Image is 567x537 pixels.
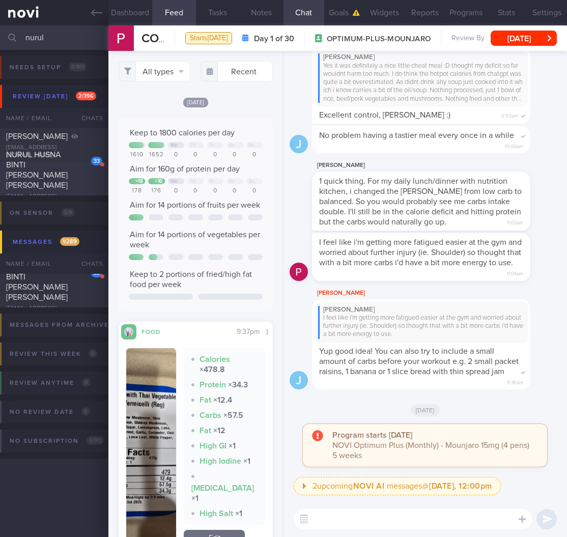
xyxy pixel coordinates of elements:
[89,349,97,358] span: 0
[190,143,195,148] div: Th
[7,405,93,419] div: No review date
[319,131,514,139] span: No problem having a tastier meal every once in a while
[507,217,523,227] span: 11:03am
[76,92,96,100] span: 2 / 396
[451,34,485,43] span: Review By
[187,187,204,195] div: 0
[507,377,523,386] span: 11:36am
[185,32,232,45] div: Starts [DATE]
[200,355,230,363] strong: Calories
[7,206,77,220] div: On sensor
[141,33,395,45] span: COELEWIJ [PERSON_NAME] [PERSON_NAME]
[155,179,162,184] div: + 16
[318,306,524,314] div: [PERSON_NAME]
[223,411,243,419] strong: × 57.5
[61,208,75,217] span: 0 / 9
[226,187,243,195] div: 0
[429,482,492,490] strong: [DATE], 12:00pm
[6,144,102,159] div: [EMAIL_ADDRESS][DOMAIN_NAME]
[235,510,242,518] strong: × 1
[191,494,199,502] strong: × 1
[290,135,308,154] div: J
[353,482,385,490] strong: NOVI AI
[135,179,143,184] div: + 18
[6,263,68,301] span: NURUL HUSNA BINTI [PERSON_NAME] [PERSON_NAME]
[6,151,68,189] span: NURUL HUSNA BINTI [PERSON_NAME] [PERSON_NAME]
[312,159,561,172] div: [PERSON_NAME]
[246,151,263,159] div: 0
[319,177,522,226] span: 1 quick thing. For my daily lunch/dinner with nutrition kitchen, i changed the [PERSON_NAME] from...
[294,477,501,495] button: 2upcomingNOVI AI messages@[DATE], 12:00pm
[210,179,214,184] div: Fr
[237,328,260,335] span: 9:37pm
[130,270,252,289] span: Keep to 2 portions of fried/high fat food per week
[207,151,223,159] div: 0
[200,365,225,374] strong: × 478.8
[200,457,241,465] strong: High Iodine
[319,111,450,119] span: Excellent control, [PERSON_NAME] :)
[136,327,177,335] div: Food
[200,381,226,389] strong: Protein
[200,411,221,419] strong: Carbs
[129,151,145,159] div: 1610
[318,53,524,62] div: [PERSON_NAME]
[168,151,184,159] div: 0
[207,187,223,195] div: 0
[10,90,99,103] div: Review [DATE]
[327,34,431,44] span: OPTIMUM-PLUS-MOUNJARO
[243,457,250,465] strong: × 1
[200,396,211,404] strong: Fat
[254,34,294,44] strong: Day 1 of 30
[130,129,235,137] span: Keep to 1800 calories per day
[7,61,89,74] div: Needs setup
[229,179,235,184] div: Sa
[200,442,226,450] strong: High GI
[183,98,209,107] span: [DATE]
[87,436,104,445] span: 0 / 90
[69,63,87,71] span: 0 / 101
[249,143,254,148] div: Su
[332,441,529,449] span: NOVI Optimum Plus (Monthly) - Mounjaro 15mg (4 pens)
[229,442,236,450] strong: × 1
[6,193,102,208] div: [EMAIL_ADDRESS][DOMAIN_NAME]
[148,187,164,195] div: 176
[190,179,195,184] div: Th
[505,140,523,150] span: 10:00am
[68,253,108,274] div: Chats
[229,143,235,148] div: Sa
[91,157,102,165] div: 33
[411,404,440,416] span: [DATE]
[130,201,260,209] span: Aim for 14 portions of fruits per week
[130,231,260,249] span: Aim for 14 portions of vegetables per week
[246,187,263,195] div: 0
[168,187,184,195] div: 0
[226,151,243,159] div: 0
[119,61,191,81] button: All types
[213,427,225,435] strong: × 12
[319,238,522,267] span: I feel like i'm getting more fatigued easier at the gym and worried about further injury (ie. Sho...
[191,484,254,492] strong: [MEDICAL_DATA]
[210,143,214,148] div: Fr
[7,376,93,390] div: Review anytime
[290,371,308,390] div: J
[7,347,100,361] div: Review this week
[249,179,254,184] div: Su
[319,347,519,376] span: Yup good idea! You can also try to include a small amount of carbs before your workout e.g. 2 sma...
[91,269,102,277] div: 33
[6,305,102,320] div: [EMAIL_ADDRESS][DOMAIN_NAME]
[7,434,106,448] div: No subscription
[10,235,82,249] div: Messages
[507,268,523,277] span: 11:04am
[491,31,557,46] button: [DATE]
[228,381,248,389] strong: × 34.3
[129,187,145,195] div: 178
[318,314,524,339] div: I feel like i'm getting more fatigued easier at the gym and worried about further injury (ie. Sho...
[501,110,518,120] span: 9:59am
[68,108,108,128] div: Chats
[318,62,524,103] div: Yes it was definitely a nice little cheat meal :D thought my deficit so far wouldnt harm too much...
[200,427,211,435] strong: Fat
[312,287,561,299] div: [PERSON_NAME]
[130,165,240,173] span: Aim for 160g of protein per day
[6,132,68,140] span: [PERSON_NAME]
[213,396,232,404] strong: × 12.4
